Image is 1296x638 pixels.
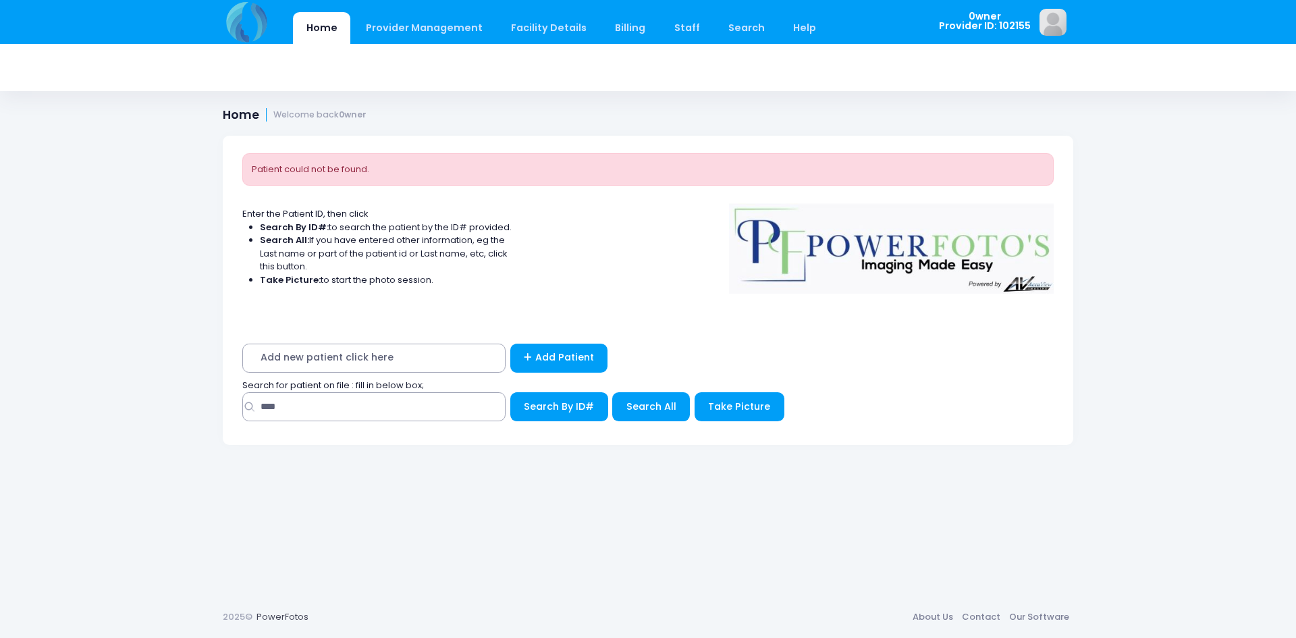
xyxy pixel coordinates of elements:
span: Search for patient on file : fill in below box; [242,379,424,392]
span: 2025© [223,610,252,623]
a: Home [293,12,350,44]
small: Welcome back [273,110,367,120]
strong: Search By ID#: [260,221,329,234]
span: Add new patient click here [242,344,506,373]
a: Add Patient [510,344,608,373]
a: Staff [661,12,713,44]
a: Help [780,12,830,44]
strong: 0wner [339,109,367,120]
span: Search By ID# [524,400,594,413]
button: Search By ID# [510,392,608,421]
span: Take Picture [708,400,770,413]
a: Provider Management [352,12,495,44]
span: Search All [626,400,676,413]
strong: Search All: [260,234,309,246]
a: PowerFotos [256,610,308,623]
span: Enter the Patient ID, then click [242,207,369,220]
a: Contact [957,605,1004,629]
img: Logo [723,194,1060,294]
span: 0wner Provider ID: 102155 [939,11,1031,31]
button: Take Picture [695,392,784,421]
li: to start the photo session. [260,273,512,287]
strong: Take Picture: [260,273,321,286]
button: Search All [612,392,690,421]
img: image [1039,9,1066,36]
li: If you have entered other information, eg the Last name or part of the patient id or Last name, e... [260,234,512,273]
a: Our Software [1004,605,1073,629]
h1: Home [223,108,367,122]
a: Facility Details [498,12,600,44]
a: Search [715,12,778,44]
a: Billing [602,12,659,44]
a: About Us [908,605,957,629]
li: to search the patient by the ID# provided. [260,221,512,234]
div: Patient could not be found. [242,153,1054,186]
